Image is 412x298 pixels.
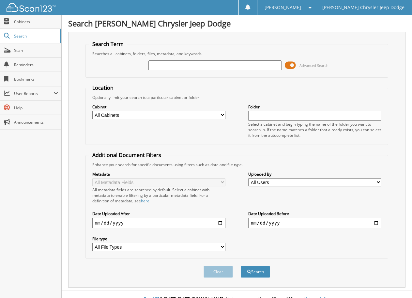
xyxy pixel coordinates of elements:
[14,76,58,82] span: Bookmarks
[92,211,225,216] label: Date Uploaded After
[92,218,225,228] input: start
[248,211,381,216] label: Date Uploaded Before
[92,104,225,110] label: Cabinet
[89,84,117,91] legend: Location
[248,218,381,228] input: end
[14,19,58,24] span: Cabinets
[89,162,385,167] div: Enhance your search for specific documents using filters such as date and file type.
[89,40,127,48] legend: Search Term
[322,6,404,9] span: [PERSON_NAME] Chrysler Jeep Dodge
[14,48,58,53] span: Scan
[89,151,164,159] legend: Additional Document Filters
[14,62,58,68] span: Reminders
[141,198,149,204] a: here
[89,51,385,56] div: Searches all cabinets, folders, files, metadata, and keywords
[299,63,328,68] span: Advanced Search
[204,266,233,278] button: Clear
[89,95,385,100] div: Optionally limit your search to a particular cabinet or folder
[248,104,381,110] label: Folder
[14,33,57,39] span: Search
[92,187,225,204] div: All metadata fields are searched by default. Select a cabinet with metadata to enable filtering b...
[379,267,412,298] iframe: Chat Widget
[248,121,381,138] div: Select a cabinet and begin typing the name of the folder you want to search in. If the name match...
[7,3,55,12] img: scan123-logo-white.svg
[265,6,301,9] span: [PERSON_NAME]
[14,119,58,125] span: Announcements
[92,171,225,177] label: Metadata
[14,91,53,96] span: User Reports
[248,171,381,177] label: Uploaded By
[14,105,58,111] span: Help
[241,266,270,278] button: Search
[68,18,405,29] h1: Search [PERSON_NAME] Chrysler Jeep Dodge
[92,236,225,242] label: File type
